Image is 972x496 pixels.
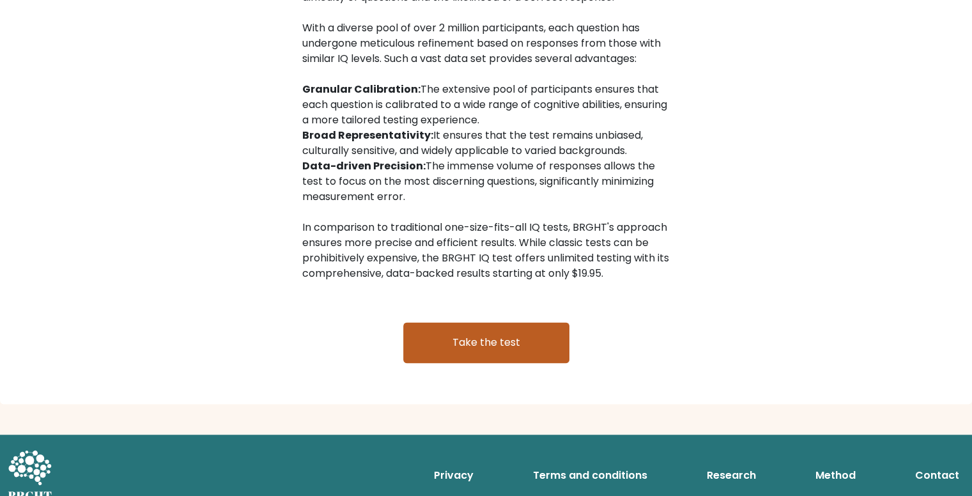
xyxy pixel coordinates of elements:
[403,322,569,363] a: Take the test
[302,128,433,143] b: Broad Representativity:
[302,82,420,97] b: Granular Calibration:
[429,462,479,488] a: Privacy
[528,462,652,488] a: Terms and conditions
[702,462,761,488] a: Research
[810,462,861,488] a: Method
[910,462,964,488] a: Contact
[302,159,426,173] b: Data-driven Precision:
